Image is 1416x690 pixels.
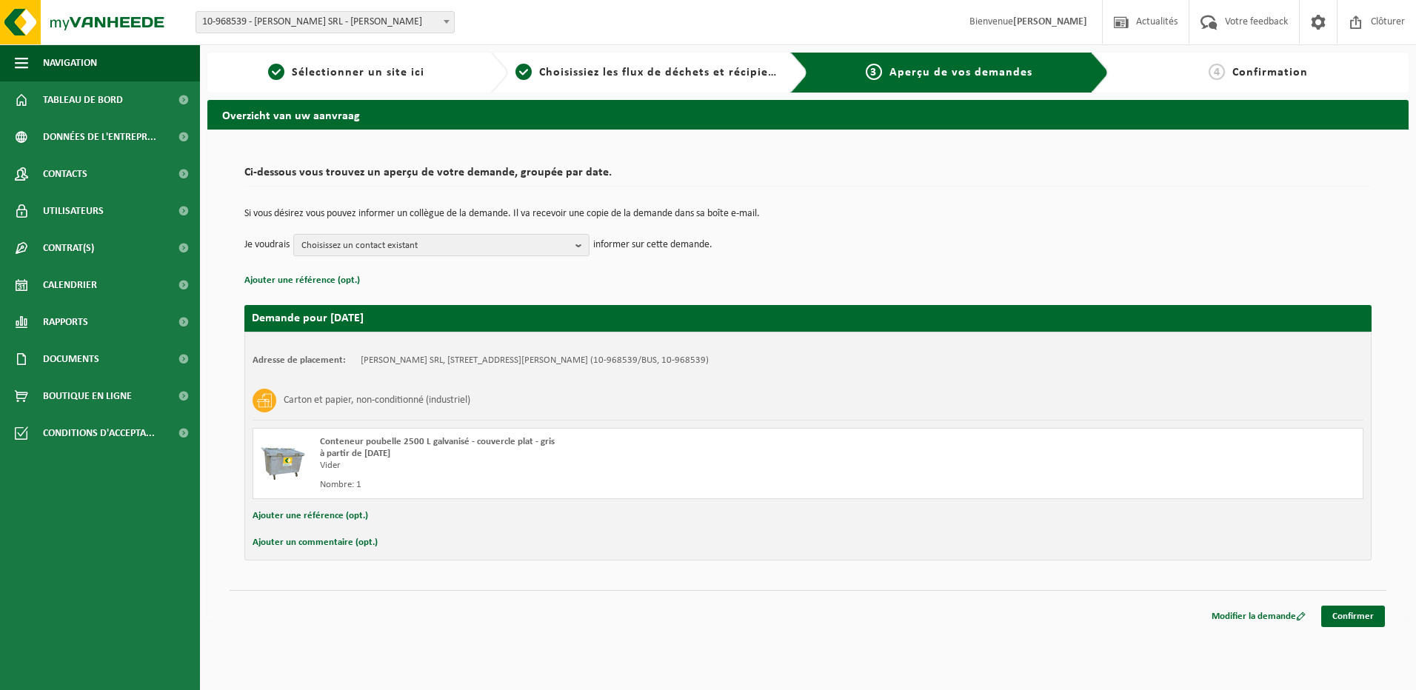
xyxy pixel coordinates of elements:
[253,533,378,552] button: Ajouter un commentaire (opt.)
[515,64,532,80] span: 2
[301,235,570,257] span: Choisissez un contact existant
[593,234,712,256] p: informer sur cette demande.
[244,271,360,290] button: Ajouter une référence (opt.)
[866,64,882,80] span: 3
[196,11,455,33] span: 10-968539 - BERNARD SNEESSENS SRL - AISEMONT
[889,67,1032,78] span: Aperçu de vos demandes
[253,506,368,526] button: Ajouter une référence (opt.)
[261,436,305,480] img: WB-2500-GAL-GY-01.png
[43,341,99,378] span: Documents
[215,64,478,81] a: 1Sélectionner un site ici
[244,167,1372,187] h2: Ci-dessous vous trouvez un aperçu de votre demande, groupée par date.
[1013,16,1087,27] strong: [PERSON_NAME]
[320,437,555,446] span: Conteneur poubelle 2500 L galvanisé - couvercle plat - gris
[361,355,709,366] td: [PERSON_NAME] SRL, [STREET_ADDRESS][PERSON_NAME] (10-968539/BUS, 10-968539)
[1209,64,1225,80] span: 4
[539,67,786,78] span: Choisissiez les flux de déchets et récipients
[43,267,97,304] span: Calendrier
[43,155,87,192] span: Contacts
[1200,606,1317,627] a: Modifier la demande
[207,100,1409,129] h2: Overzicht van uw aanvraag
[43,192,104,230] span: Utilisateurs
[252,312,364,324] strong: Demande pour [DATE]
[268,64,284,80] span: 1
[43,415,155,452] span: Conditions d'accepta...
[43,378,132,415] span: Boutique en ligne
[196,12,454,33] span: 10-968539 - BERNARD SNEESSENS SRL - AISEMONT
[253,355,346,365] strong: Adresse de placement:
[43,118,156,155] span: Données de l'entrepr...
[320,460,867,472] div: Vider
[43,304,88,341] span: Rapports
[244,209,1372,219] p: Si vous désirez vous pouvez informer un collègue de la demande. Il va recevoir une copie de la de...
[515,64,779,81] a: 2Choisissiez les flux de déchets et récipients
[1232,67,1308,78] span: Confirmation
[244,234,290,256] p: Je voudrais
[43,230,94,267] span: Contrat(s)
[292,67,424,78] span: Sélectionner un site ici
[320,449,390,458] strong: à partir de [DATE]
[43,44,97,81] span: Navigation
[284,389,470,412] h3: Carton et papier, non-conditionné (industriel)
[293,234,590,256] button: Choisissez un contact existant
[43,81,123,118] span: Tableau de bord
[1321,606,1385,627] a: Confirmer
[320,479,867,491] div: Nombre: 1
